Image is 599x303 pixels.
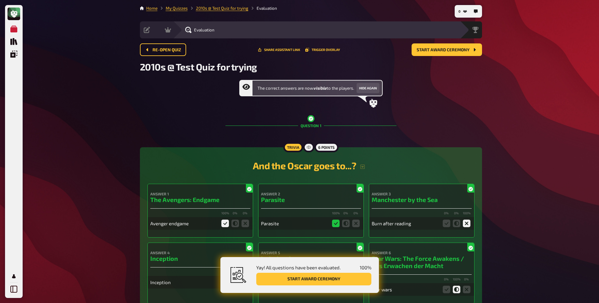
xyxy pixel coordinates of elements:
[231,211,239,216] small: 0 %
[248,5,277,11] li: Evaluation
[332,211,340,216] small: 100 %
[8,48,20,60] a: Overlays
[8,270,20,283] a: My Account
[453,277,460,282] small: 100 %
[305,48,340,52] button: Trigger Overlay
[258,48,300,52] button: Share this URL with assistants who may help you with evaluating.
[140,43,186,56] button: Re-open Quiz
[453,211,460,216] small: 0 %
[342,211,350,216] small: 0 %
[261,255,361,262] h3: La La Land
[261,250,361,255] h4: Answer 5
[188,5,248,11] li: 2010s ​@ Test Quiz for trying
[150,192,250,196] h4: Answer 1
[153,48,181,52] span: Re-open Quiz
[166,6,188,11] a: My Quizzes
[372,196,472,203] h3: Manchester by the Sea
[147,160,474,171] h2: And the Oscar goes to...?
[256,273,371,285] button: Start award ceremony
[313,86,327,91] b: visible
[225,108,397,143] div: Question 1
[456,6,469,16] button: 0
[261,221,328,226] div: Parasite
[417,48,469,52] span: Start award ceremony
[352,211,360,216] small: 0 %
[158,5,188,11] li: My Quizzes
[443,277,450,282] small: 0 %
[283,142,303,152] div: Trivia
[146,6,158,11] a: Home
[372,221,439,226] div: Burn after reading
[196,6,248,11] a: 2010s ​@ Test Quiz for trying
[150,279,218,285] div: Inception
[261,196,361,203] h3: Parasite
[372,287,439,292] div: Star wars
[357,83,380,93] button: Hide again
[458,10,461,13] span: 0
[150,250,250,255] h4: Answer 4
[194,27,214,32] span: Evaluation
[8,35,20,48] a: Quiz Library
[314,142,338,152] div: 6 points
[360,265,371,270] span: 100 %
[241,211,249,216] small: 0 %
[150,221,218,226] div: Avenger endgame
[372,250,472,255] h4: Answer 6
[8,23,20,35] a: My Quizzes
[256,265,341,270] span: Yay! All questions have been evaluated.
[150,196,250,203] h3: The Avengers: Endgame
[140,61,257,72] span: 2010s ​@ Test Quiz for trying
[372,255,472,269] h3: Star Wars: The Force Awakens / Das Erwachen der Macht
[412,43,482,56] button: Start award ceremony
[221,211,229,216] small: 100 %
[443,211,450,216] small: 0 %
[261,192,361,196] h4: Answer 2
[258,85,354,91] span: The correct answers are now to the players.
[463,211,470,216] small: 100 %
[372,192,472,196] h4: Answer 3
[146,5,158,11] li: Home
[150,255,250,262] h3: Inception
[463,277,470,282] small: 0 %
